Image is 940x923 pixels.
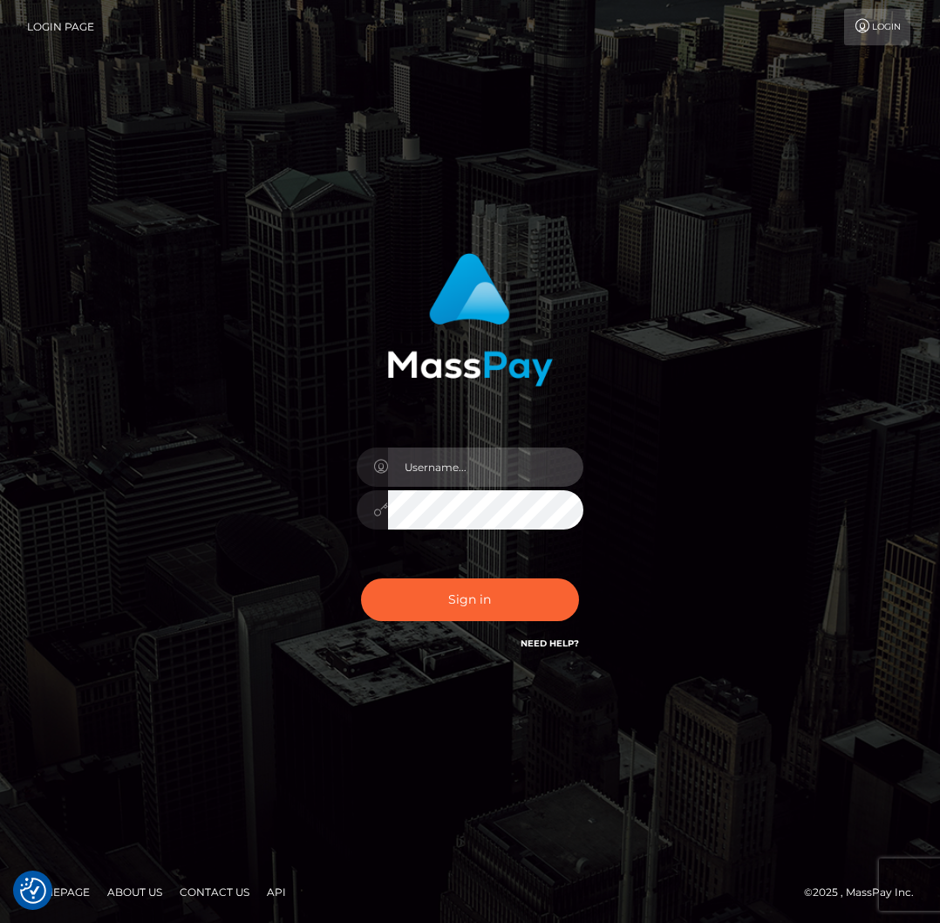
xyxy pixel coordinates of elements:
[804,883,927,902] div: © 2025 , MassPay Inc.
[20,878,46,904] button: Consent Preferences
[388,448,583,487] input: Username...
[19,879,97,906] a: Homepage
[260,879,293,906] a: API
[844,9,910,45] a: Login
[173,879,256,906] a: Contact Us
[521,638,579,649] a: Need Help?
[361,578,579,621] button: Sign in
[387,253,553,386] img: MassPay Login
[100,879,169,906] a: About Us
[27,9,94,45] a: Login Page
[20,878,46,904] img: Revisit consent button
